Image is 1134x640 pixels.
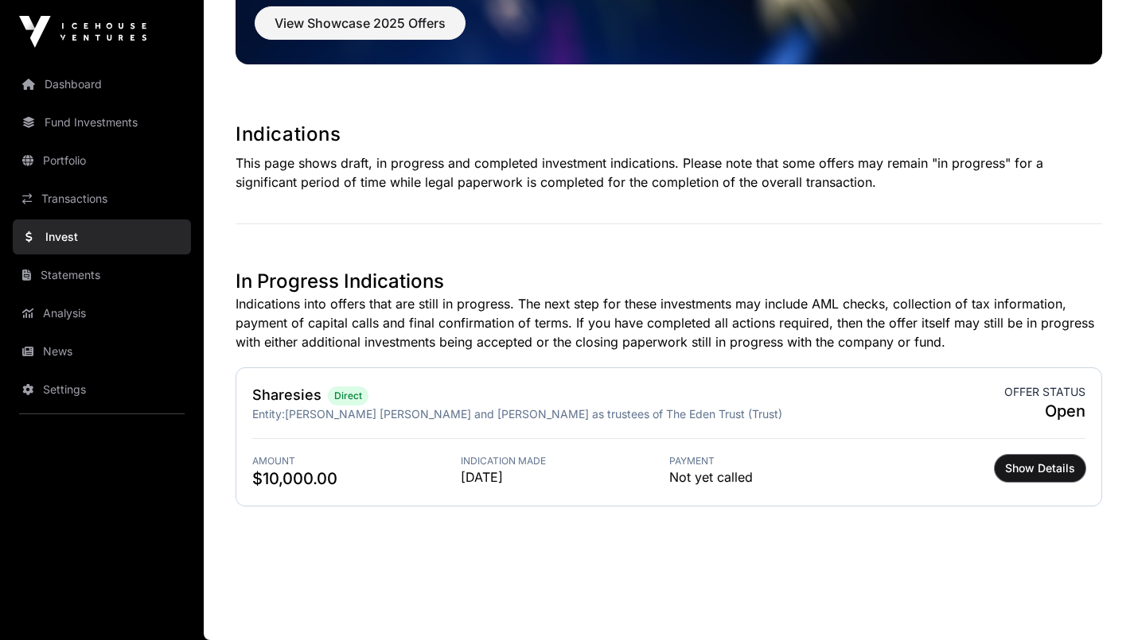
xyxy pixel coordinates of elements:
a: Invest [13,219,191,254]
span: Payment [669,455,878,467]
button: View Showcase 2025 Offers [255,6,466,40]
span: Not yet called [669,467,753,487]
a: Transactions [13,181,191,216]
span: Entity: [252,407,285,421]
span: [DATE] [461,467,669,487]
a: View Showcase 2025 Offers [255,22,466,38]
span: Indication Made [461,455,669,467]
iframe: Chat Widget [1054,564,1134,640]
span: Direct [334,390,362,402]
a: Analysis [13,296,191,331]
span: [PERSON_NAME] [PERSON_NAME] and [PERSON_NAME] as trustees of The Eden Trust (Trust) [285,407,782,421]
h1: Indications [236,122,1102,147]
img: Icehouse Ventures Logo [19,16,146,48]
a: Statements [13,258,191,293]
span: Show Details [1005,460,1075,476]
span: Amount [252,455,461,467]
span: Offer status [1004,384,1085,400]
h1: In Progress Indications [236,269,1102,294]
a: Fund Investments [13,105,191,140]
button: Show Details [995,455,1085,482]
a: Portfolio [13,143,191,178]
a: News [13,334,191,369]
a: Dashboard [13,67,191,102]
span: View Showcase 2025 Offers [275,14,446,33]
span: Open [1004,400,1085,422]
p: This page shows draft, in progress and completed investment indications. Please note that some of... [236,153,1102,192]
a: Sharesies [252,386,321,403]
a: Settings [13,372,191,407]
p: Indications into offers that are still in progress. The next step for these investments may inclu... [236,294,1102,351]
span: $10,000.00 [252,467,461,490]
